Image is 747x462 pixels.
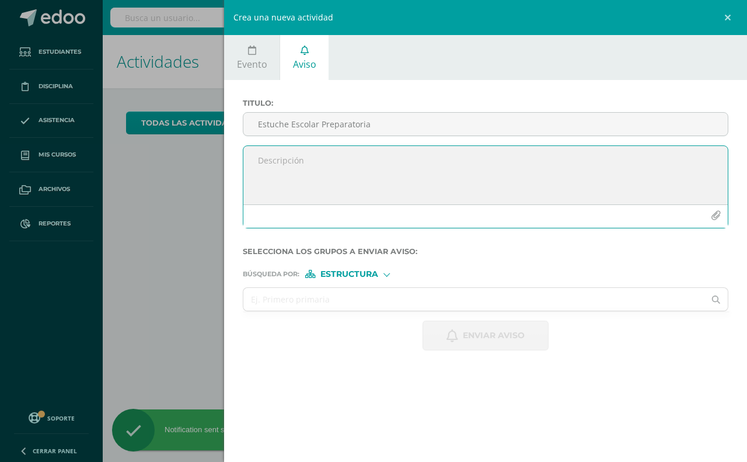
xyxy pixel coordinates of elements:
[320,271,378,277] span: Estructura
[243,288,704,311] input: Ej. Primero primaria
[463,321,525,350] span: Enviar aviso
[293,58,316,71] span: Aviso
[280,35,329,80] a: Aviso
[423,321,549,350] button: Enviar aviso
[243,247,728,256] label: Selecciona los grupos a enviar aviso :
[243,99,728,107] label: Titulo :
[224,35,280,80] a: Evento
[305,270,393,278] div: [object Object]
[243,271,299,277] span: Búsqueda por :
[237,58,267,71] span: Evento
[243,113,728,136] input: Titulo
